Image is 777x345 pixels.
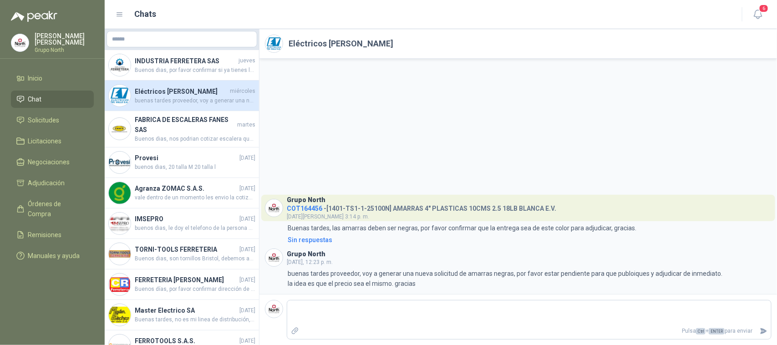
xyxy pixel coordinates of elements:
[135,193,255,202] span: vale dentro de un momento les envio la cotización
[28,115,60,125] span: Solicitudes
[35,47,94,53] p: Grupo North
[11,174,94,192] a: Adjudicación
[28,251,80,261] span: Manuales y ayuda
[135,8,157,20] h1: Chats
[135,56,237,66] h4: INDUSTRIA FERRETERA SAS
[265,35,283,52] img: Company Logo
[239,184,255,193] span: [DATE]
[105,81,259,111] a: Company LogoEléctricos [PERSON_NAME]miércolesbuenas tardes proveedor, voy a generar una nueva sol...
[11,11,57,22] img: Logo peakr
[709,328,725,335] span: ENTER
[239,154,255,162] span: [DATE]
[28,199,85,219] span: Órdenes de Compra
[288,235,332,245] div: Sin respuestas
[109,243,131,265] img: Company Logo
[105,239,259,269] a: Company LogoTORNI-TOOLS FERRETERIA[DATE]Buenos dias, son tornillos Bristol, debemos actualizar la...
[109,304,131,326] img: Company Logo
[759,4,769,13] span: 6
[28,157,70,167] span: Negociaciones
[105,178,259,208] a: Company LogoAgranza ZOMAC S.A.S.[DATE]vale dentro de un momento les envio la cotización
[239,215,255,223] span: [DATE]
[239,245,255,254] span: [DATE]
[287,203,556,211] h4: - [1401-TS1-1-25100N] AMARRAS 4" PLASTICAS 10CMS 2.5 18LB BLANCA E.V.
[287,213,369,220] span: [DATE][PERSON_NAME] 3:14 p. m.
[109,182,131,204] img: Company Logo
[286,235,772,245] a: Sin respuestas
[696,328,706,335] span: Ctrl
[11,70,94,87] a: Inicio
[265,249,283,266] img: Company Logo
[11,153,94,171] a: Negociaciones
[28,94,42,104] span: Chat
[109,274,131,295] img: Company Logo
[265,199,283,217] img: Company Logo
[135,66,255,75] span: Buenos dias, por favor confirmar si ya tienes la cotizacion solicitada ?
[135,275,238,285] h4: FERRETERIA [PERSON_NAME]
[109,54,131,76] img: Company Logo
[109,213,131,234] img: Company Logo
[105,111,259,147] a: Company LogoFABRICA DE ESCALERAS FANES SASmartesBuenos dias, nos podrian cotizar escalera que alc...
[135,135,255,143] span: Buenos dias, nos podrian cotizar escalera que alcance una altura total de 4 metros
[135,214,238,224] h4: IMSEPRO
[135,163,255,172] span: buenos dias, 20 talla M 20 talla l
[105,208,259,239] a: Company LogoIMSEPRO[DATE]buenos dias, le doy el telefono de la persona de SSA para que nos puedas...
[287,323,303,339] label: Adjuntar archivos
[135,153,238,163] h4: Provesi
[109,85,131,107] img: Company Logo
[265,300,283,318] img: Company Logo
[105,147,259,178] a: Company LogoProvesi[DATE]buenos dias, 20 talla M 20 talla l
[11,226,94,244] a: Remisiones
[287,205,322,212] span: COT164456
[105,50,259,81] a: Company LogoINDUSTRIA FERRETERA SASjuevesBuenos dias, por favor confirmar si ya tienes la cotizac...
[750,6,766,23] button: 6
[11,247,94,264] a: Manuales y ayuda
[135,86,228,96] h4: Eléctricos [PERSON_NAME]
[230,87,255,96] span: miércoles
[11,34,29,51] img: Company Logo
[135,305,238,315] h4: Master Electrico SA
[135,183,238,193] h4: Agranza ZOMAC S.A.S.
[289,37,393,50] h2: Eléctricos [PERSON_NAME]
[239,276,255,284] span: [DATE]
[135,96,255,105] span: buenas tardes proveedor, voy a generar una nueva solicitud de amarras negras, por favor estar pen...
[239,306,255,315] span: [DATE]
[303,323,757,339] p: Pulsa + para enviar
[135,115,235,135] h4: FABRICA DE ESCALERAS FANES SAS
[35,33,94,46] p: [PERSON_NAME] [PERSON_NAME]
[135,285,255,294] span: Buenos días, por favor confirmar dirección de entrega. El mensajero fue a entregar en [GEOGRAPHIC...
[135,254,255,263] span: Buenos dias, son tornillos Bristol, debemos actualizar la descripcion. quedo atenta a la cotizacion.
[288,269,722,289] p: buenas tardes proveedor, voy a generar una nueva solicitud de amarras negras, por favor estar pen...
[11,91,94,108] a: Chat
[28,136,62,146] span: Licitaciones
[288,223,636,233] p: Buenas tardes, las amarras deben ser negras, por favor confirmar que la entrega sea de este color...
[135,224,255,233] span: buenos dias, le doy el telefono de la persona de SSA para que nos puedas visitar y cotizar. [PERS...
[287,198,325,203] h3: Grupo North
[109,152,131,173] img: Company Logo
[28,230,62,240] span: Remisiones
[11,132,94,150] a: Licitaciones
[109,118,131,140] img: Company Logo
[105,300,259,330] a: Company LogoMaster Electrico SA[DATE]Buenas tardes, no es mi linea de distribución, gracias por i...
[237,121,255,129] span: martes
[28,73,43,83] span: Inicio
[135,244,238,254] h4: TORNI-TOOLS FERRETERIA
[756,323,771,339] button: Enviar
[105,269,259,300] a: Company LogoFERRETERIA [PERSON_NAME][DATE]Buenos días, por favor confirmar dirección de entrega. ...
[11,112,94,129] a: Solicitudes
[135,315,255,324] span: Buenas tardes, no es mi linea de distribución, gracias por invitarme a cotizar
[287,259,333,265] span: [DATE], 12:23 p. m.
[28,178,65,188] span: Adjudicación
[11,195,94,223] a: Órdenes de Compra
[287,252,325,257] h3: Grupo North
[239,56,255,65] span: jueves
